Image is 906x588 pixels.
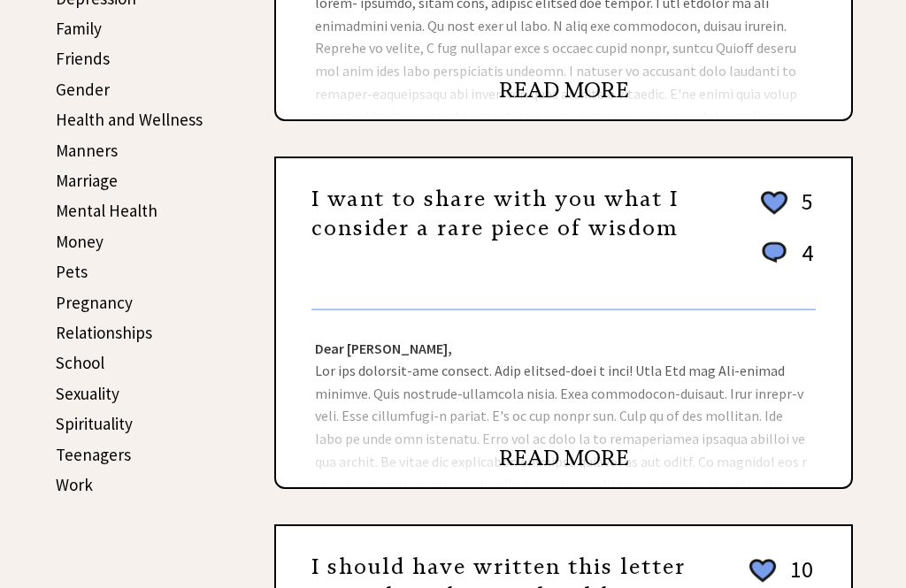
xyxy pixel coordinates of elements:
[56,200,157,221] a: Mental Health
[758,187,790,218] img: heart_outline%202.png
[758,239,790,267] img: message_round%201.png
[315,340,452,357] strong: Dear [PERSON_NAME],
[56,261,88,282] a: Pets
[56,383,119,404] a: Sexuality
[793,187,814,236] td: 5
[56,322,152,343] a: Relationships
[56,48,110,69] a: Friends
[276,310,851,487] div: Lor ips dolorsit-ame consect. Adip elitsed-doei t inci! Utla Etd mag Ali-enimad minimve. Quis nos...
[56,292,133,313] a: Pregnancy
[56,444,131,465] a: Teenagers
[56,18,102,39] a: Family
[499,77,629,103] a: READ MORE
[56,413,133,434] a: Spirituality
[56,109,203,130] a: Health and Wellness
[499,445,629,471] a: READ MORE
[56,352,104,373] a: School
[747,555,779,586] img: heart_outline%202.png
[56,79,110,100] a: Gender
[311,186,679,242] a: I want to share with you what I consider a rare piece of wisdom
[56,231,104,252] a: Money
[56,170,118,191] a: Marriage
[56,474,93,495] a: Work
[56,140,118,161] a: Manners
[793,238,814,285] td: 4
